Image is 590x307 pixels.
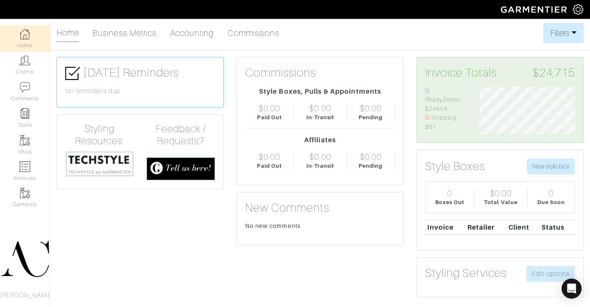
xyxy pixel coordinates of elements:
div: $0.00 [309,103,331,113]
div: In-Transit [306,162,335,170]
li: Shipping: $61 [425,113,467,131]
h3: Style Boxes [425,159,485,174]
div: Pending [359,113,382,121]
div: Paid Out [257,113,282,121]
div: In-Transit [306,113,335,121]
h4: Styling Resources: [65,123,134,147]
h3: Commissions [245,66,316,80]
a: Commissions [228,25,280,41]
div: Boxes Out [435,198,464,206]
a: Home [56,24,79,42]
a: Business Metrics [92,25,156,41]
div: $0.00 [259,152,280,162]
div: 0 [549,188,554,198]
button: New style box [527,159,575,174]
img: gear-icon-white-bd11855cb880d31180b6d7d6211b90ccbf57a29d726f0c71d8c61bd08dd39cc2.png [573,4,583,15]
th: Status [539,220,575,235]
h6: No reminders due [65,87,215,95]
img: garments-icon-b7da505a4dc4fd61783c78ac3ca0ef83fa9d6f193b1c9dc38574b1d14d53ca28.png [20,188,30,198]
div: Due Soon [537,198,565,206]
img: feedback_requests-3821251ac2bd56c73c230f3229a5b25d6eb027adea667894f41107c140538ee0.png [146,157,215,180]
div: No new comments [245,222,395,230]
img: garmentier-logo-header-white-b43fb05a5012e4ada735d5af1a66efaba907eab6374d6393d1fbf88cb4ef424d.png [497,2,573,17]
img: reminder-icon-8004d30b9f0a5d33ae49ab947aed9ed385cf756f9e5892f1edd6e32f2345188e.png [20,108,30,119]
a: Edit options [526,266,575,282]
th: Client [506,220,539,235]
div: $0.00 [309,152,331,162]
h3: [DATE] Reminders [65,66,215,81]
img: clients-icon-6bae9207a08558b7cb47a8932f037763ab4055f8c8b6bfacd5dc20c3e0201464.png [20,55,30,66]
div: Pending [359,162,382,170]
th: Retailer [465,220,506,235]
th: Invoice [425,220,465,235]
div: $0.00 [259,103,280,113]
img: check-box-icon-36a4915ff3ba2bd8f6e4f29bc755bb66becd62c870f447fc0dd1365fcfddab58.png [65,66,80,81]
li: Ready2Wear: $24654 [425,87,467,114]
div: $0.00 [490,188,512,198]
div: Style Boxes, Pulls & Appointments [245,87,395,97]
h4: Feedback / Requests? [146,123,215,147]
a: Accounting [170,25,214,41]
h3: New Comments [245,201,395,215]
img: dashboard-icon-dbcd8f5a0b271acd01030246c82b418ddd0df26cd7fceb0bd07c9910d44c42f6.png [20,29,30,39]
button: Filters [543,23,584,43]
div: Total Value [484,198,518,206]
div: 0 [447,188,452,198]
h3: Invoice Totals [425,66,575,80]
img: garments-icon-b7da505a4dc4fd61783c78ac3ca0ef83fa9d6f193b1c9dc38574b1d14d53ca28.png [20,135,30,146]
h3: Styling Services [425,266,507,280]
div: $0.00 [360,152,382,162]
div: Paid Out [257,162,282,170]
div: Affiliates [245,135,395,145]
div: $0.00 [360,103,382,113]
img: techstyle-93310999766a10050dc78ceb7f971a75838126fd19372ce40ba20cdf6a89b94b.png [65,151,134,177]
div: Open Intercom Messenger [562,279,582,299]
img: orders-icon-0abe47150d42831381b5fb84f609e132dff9fe21cb692f30cb5eec754e2cba89.png [20,161,30,172]
img: comment-icon-a0a6a9ef722e966f86d9cbdc48e553b5cf19dbc54f86b18d962a5391bc8f6eb6.png [20,82,30,92]
span: $24,715 [533,66,575,80]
